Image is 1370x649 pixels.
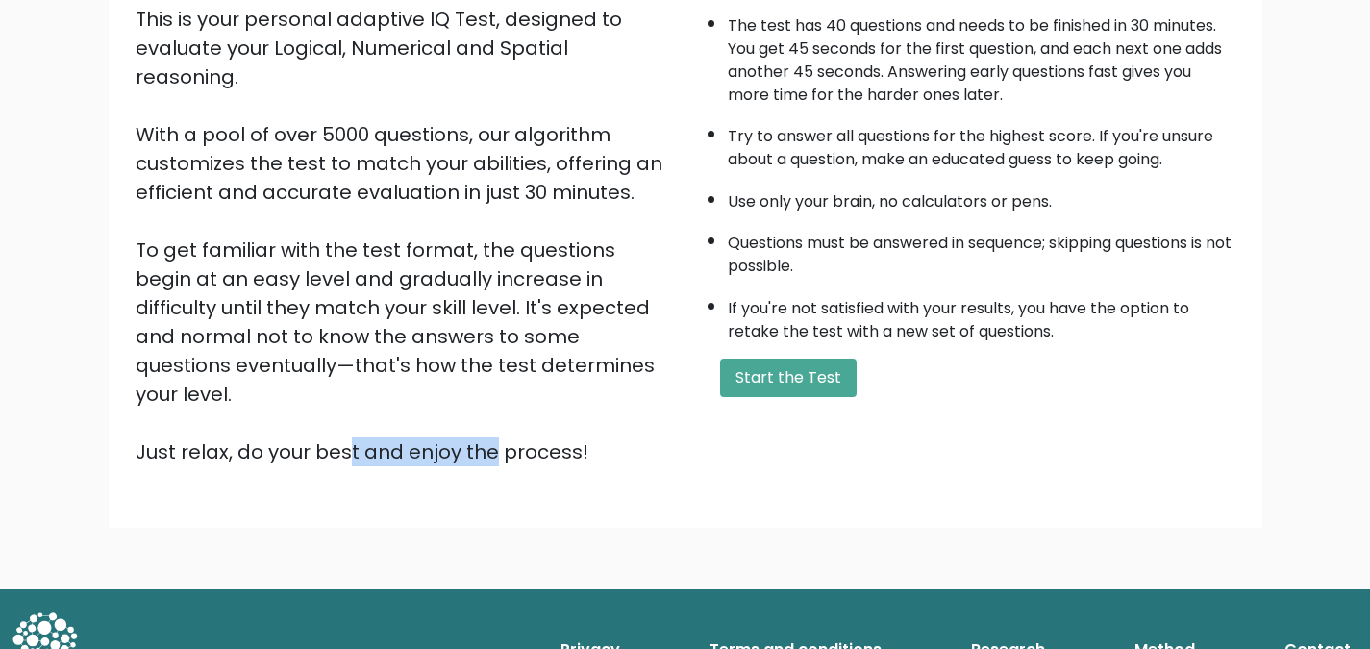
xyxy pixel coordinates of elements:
[728,5,1235,107] li: The test has 40 questions and needs to be finished in 30 minutes. You get 45 seconds for the firs...
[728,287,1235,343] li: If you're not satisfied with your results, you have the option to retake the test with a new set ...
[720,359,857,397] button: Start the Test
[728,115,1235,171] li: Try to answer all questions for the highest score. If you're unsure about a question, make an edu...
[728,181,1235,213] li: Use only your brain, no calculators or pens.
[136,5,674,466] div: This is your personal adaptive IQ Test, designed to evaluate your Logical, Numerical and Spatial ...
[728,222,1235,278] li: Questions must be answered in sequence; skipping questions is not possible.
